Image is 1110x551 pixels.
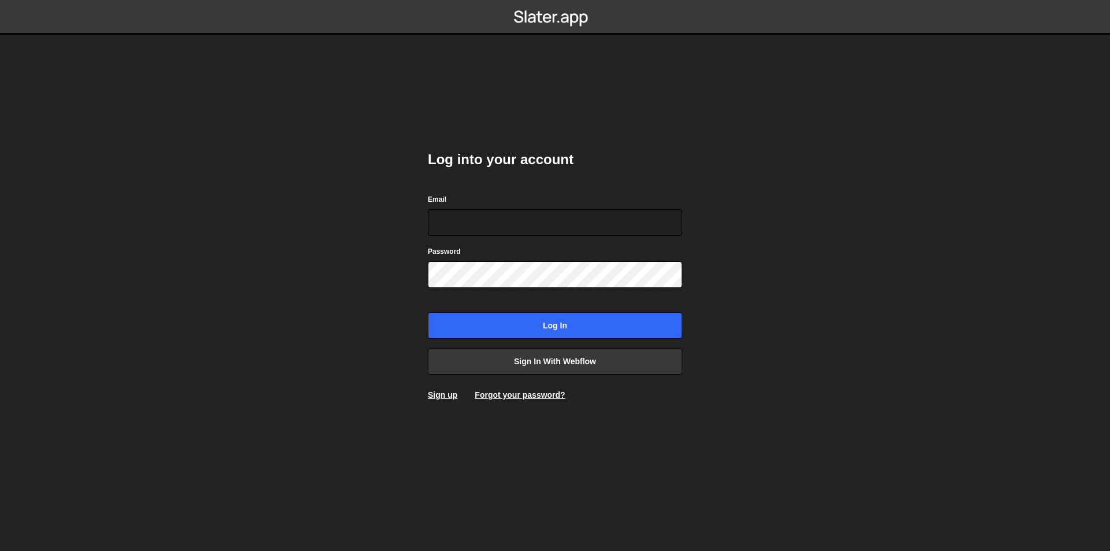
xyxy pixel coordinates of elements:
[428,390,457,400] a: Sign up
[428,246,461,257] label: Password
[428,312,682,339] input: Log in
[428,150,682,169] h2: Log into your account
[428,348,682,375] a: Sign in with Webflow
[428,194,446,205] label: Email
[475,390,565,400] a: Forgot your password?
